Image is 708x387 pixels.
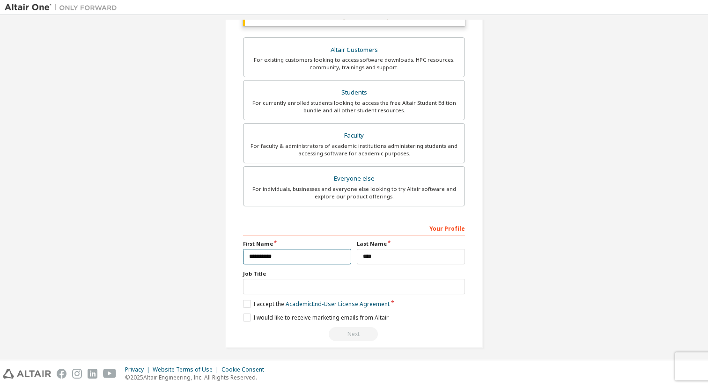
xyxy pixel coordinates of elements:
[249,56,459,71] div: For existing customers looking to access software downloads, HPC resources, community, trainings ...
[249,44,459,57] div: Altair Customers
[249,129,459,142] div: Faculty
[243,220,465,235] div: Your Profile
[243,300,390,308] label: I accept the
[243,327,465,341] div: Read and acccept EULA to continue
[243,270,465,277] label: Job Title
[125,366,153,373] div: Privacy
[153,366,221,373] div: Website Terms of Use
[249,142,459,157] div: For faculty & administrators of academic institutions administering students and accessing softwa...
[249,172,459,185] div: Everyone else
[3,369,51,379] img: altair_logo.svg
[125,373,270,381] p: © 2025 Altair Engineering, Inc. All Rights Reserved.
[249,99,459,114] div: For currently enrolled students looking to access the free Altair Student Edition bundle and all ...
[221,366,270,373] div: Cookie Consent
[357,240,465,248] label: Last Name
[243,314,389,321] label: I would like to receive marketing emails from Altair
[249,86,459,99] div: Students
[5,3,122,12] img: Altair One
[243,240,351,248] label: First Name
[286,300,390,308] a: Academic End-User License Agreement
[88,369,97,379] img: linkedin.svg
[57,369,66,379] img: facebook.svg
[103,369,117,379] img: youtube.svg
[72,369,82,379] img: instagram.svg
[249,185,459,200] div: For individuals, businesses and everyone else looking to try Altair software and explore our prod...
